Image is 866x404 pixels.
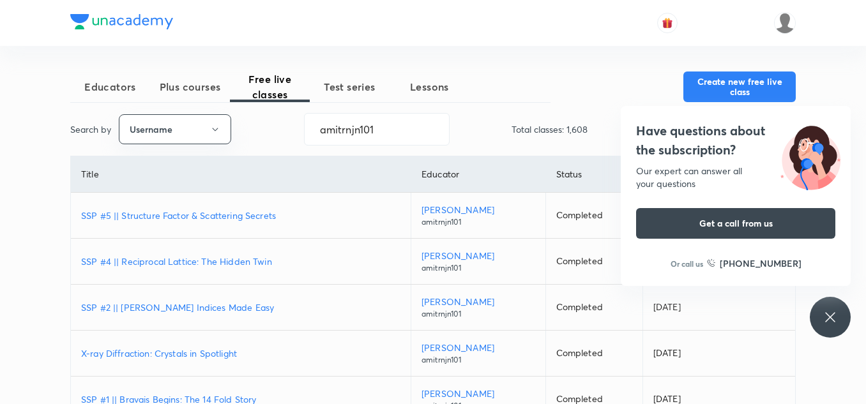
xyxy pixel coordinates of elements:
td: [DATE] [642,285,795,331]
p: [PERSON_NAME] [422,203,535,216]
a: [PERSON_NAME]amitrnjn101 [422,295,535,320]
td: [DATE] [642,331,795,377]
a: [PERSON_NAME]amitrnjn101 [422,249,535,274]
th: Status [545,156,642,193]
th: Title [71,156,411,193]
span: Test series [310,79,390,94]
a: Company Logo [70,14,173,33]
img: ttu_illustration_new.svg [770,121,851,190]
th: Educator [411,156,545,193]
span: Plus courses [150,79,230,94]
a: [PERSON_NAME]amitrnjn101 [422,341,535,366]
img: avatar [662,17,673,29]
p: [PERSON_NAME] [422,249,535,262]
p: [PERSON_NAME] [422,341,535,354]
a: SSP #2 || [PERSON_NAME] Indices Made Easy [81,301,400,314]
td: Completed [545,285,642,331]
p: Or call us [671,258,703,269]
td: Completed [545,193,642,239]
button: Username [119,114,231,144]
button: avatar [657,13,678,33]
input: Search... [305,113,449,146]
p: amitrnjn101 [422,216,535,228]
h6: [PHONE_NUMBER] [720,257,801,270]
a: SSP #5 || Structure Factor & Scattering Secrets [81,209,400,222]
p: amitrnjn101 [422,354,535,366]
span: Lessons [390,79,469,94]
button: Get a call from us [636,208,835,239]
div: Our expert can answer all your questions [636,165,835,190]
p: amitrnjn101 [422,308,535,320]
img: roshni [774,12,796,34]
p: amitrnjn101 [422,262,535,274]
a: [PHONE_NUMBER] [707,257,801,270]
img: Company Logo [70,14,173,29]
p: [PERSON_NAME] [422,295,535,308]
td: Completed [545,239,642,285]
p: [PERSON_NAME] [422,387,535,400]
button: Create new free live class [683,71,796,102]
span: Educators [70,79,150,94]
h4: Have questions about the subscription? [636,121,835,160]
a: [PERSON_NAME]amitrnjn101 [422,203,535,228]
span: Free live classes [230,71,310,102]
td: Completed [545,331,642,377]
a: X-ray Diffraction: Crystals in Spotlight [81,347,400,360]
a: SSP #4 || Reciprocal Lattice: The Hidden Twin [81,255,400,268]
p: Search by [70,123,111,136]
p: Total classes: 1,608 [512,123,588,136]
